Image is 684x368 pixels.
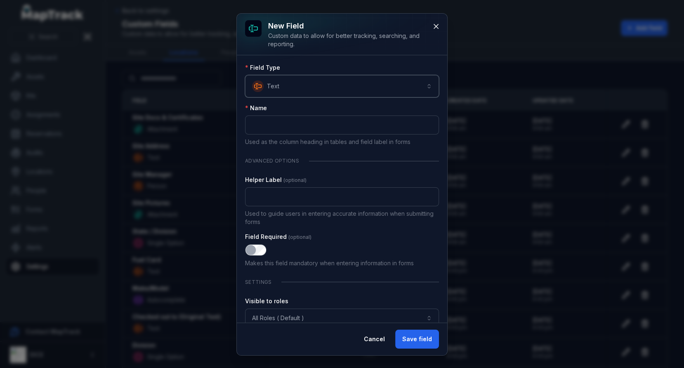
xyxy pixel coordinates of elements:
[245,64,280,72] label: Field Type
[245,210,439,226] p: Used to guide users in entering accurate information when submitting forms
[245,259,439,267] p: Makes this field mandatory when entering information in forms
[245,244,267,256] input: :r9t:-form-item-label
[245,309,439,328] button: All Roles ( Default )
[245,75,439,97] button: Text
[268,20,426,32] h3: New field
[245,233,311,241] label: Field Required
[245,274,439,290] div: Settings
[245,297,288,305] label: Visible to roles
[395,330,439,349] button: Save field
[357,330,392,349] button: Cancel
[245,116,439,134] input: :r9q:-form-item-label
[245,138,439,146] p: Used as the column heading in tables and field label in forms
[245,187,439,206] input: :r9s:-form-item-label
[245,153,439,169] div: Advanced Options
[245,176,307,184] label: Helper Label
[245,104,267,112] label: Name
[268,32,426,48] div: Custom data to allow for better tracking, searching, and reporting.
